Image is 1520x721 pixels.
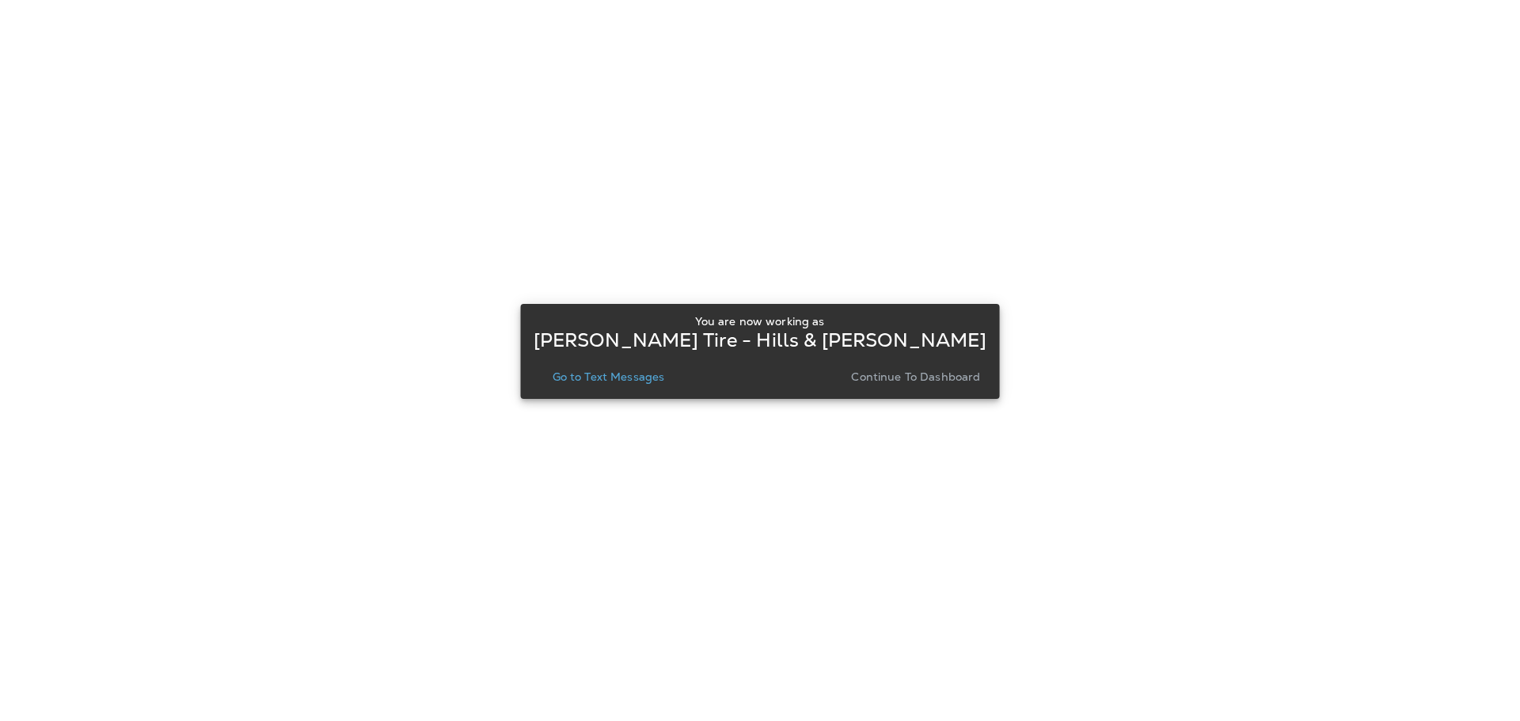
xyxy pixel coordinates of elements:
p: Go to Text Messages [553,370,665,383]
p: [PERSON_NAME] Tire - Hills & [PERSON_NAME] [534,334,987,347]
p: Continue to Dashboard [851,370,980,383]
button: Go to Text Messages [546,366,671,388]
button: Continue to Dashboard [845,366,986,388]
p: You are now working as [695,315,824,328]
